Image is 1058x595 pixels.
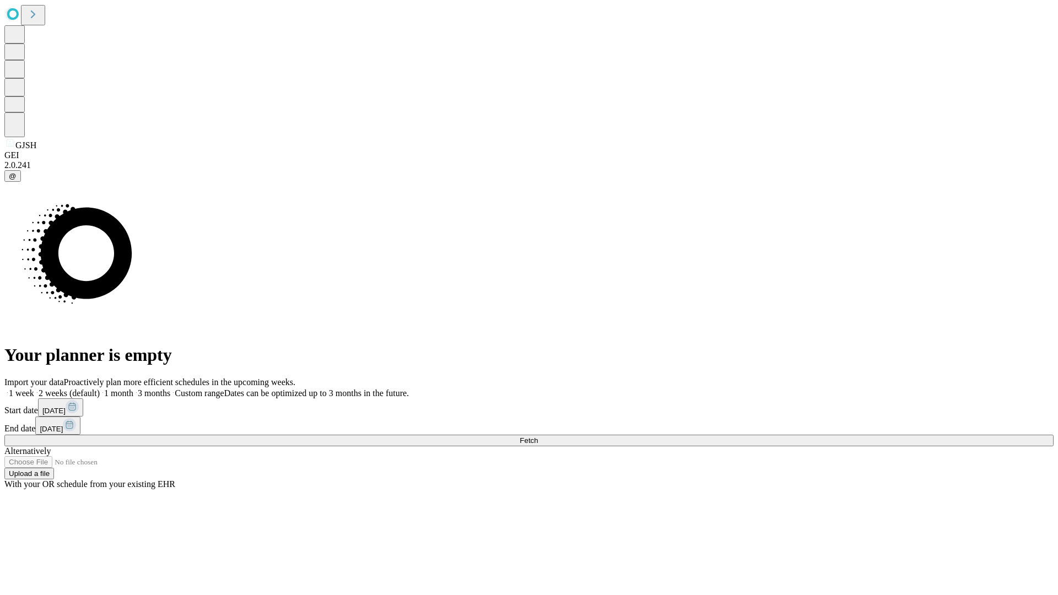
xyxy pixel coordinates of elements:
div: Start date [4,398,1054,416]
button: Fetch [4,435,1054,446]
div: 2.0.241 [4,160,1054,170]
span: @ [9,172,17,180]
h1: Your planner is empty [4,345,1054,365]
span: [DATE] [40,425,63,433]
span: 3 months [138,388,170,398]
div: End date [4,416,1054,435]
span: [DATE] [42,407,66,415]
span: With your OR schedule from your existing EHR [4,479,175,489]
button: @ [4,170,21,182]
div: GEI [4,150,1054,160]
span: Proactively plan more efficient schedules in the upcoming weeks. [64,377,295,387]
span: Fetch [520,436,538,445]
span: 1 week [9,388,34,398]
button: [DATE] [38,398,83,416]
span: Dates can be optimized up to 3 months in the future. [224,388,409,398]
span: 1 month [104,388,133,398]
span: Custom range [175,388,224,398]
span: Import your data [4,377,64,387]
button: Upload a file [4,468,54,479]
span: 2 weeks (default) [39,388,100,398]
button: [DATE] [35,416,80,435]
span: GJSH [15,140,36,150]
span: Alternatively [4,446,51,456]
